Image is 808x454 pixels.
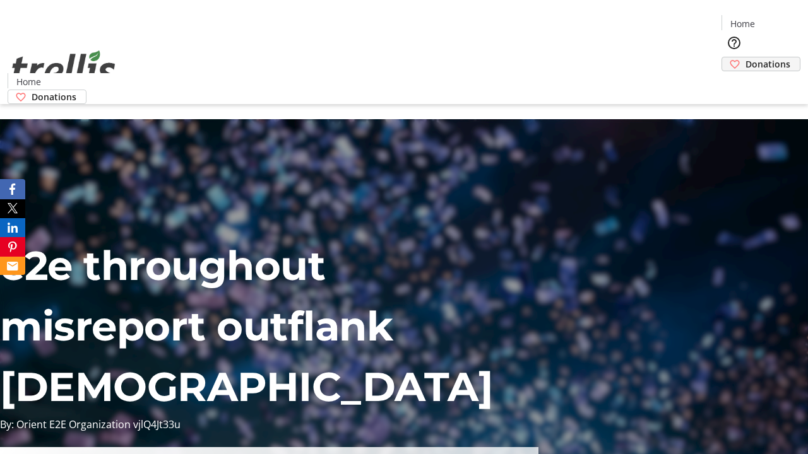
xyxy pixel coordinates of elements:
[8,75,49,88] a: Home
[722,17,763,30] a: Home
[722,57,800,71] a: Donations
[722,71,747,96] button: Cart
[32,90,76,103] span: Donations
[8,90,86,104] a: Donations
[746,57,790,71] span: Donations
[722,30,747,55] button: Help
[730,17,755,30] span: Home
[8,37,120,100] img: Orient E2E Organization vjlQ4Jt33u's Logo
[16,75,41,88] span: Home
